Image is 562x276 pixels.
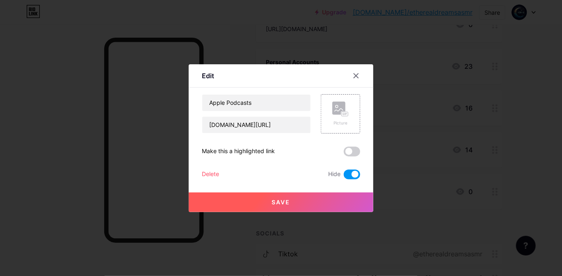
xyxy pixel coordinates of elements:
div: Edit [202,71,214,81]
button: Save [189,192,373,212]
span: Save [272,199,290,206]
div: Delete [202,170,219,179]
input: Title [202,95,311,111]
span: Hide [328,170,340,179]
div: Picture [332,120,349,126]
input: URL [202,117,311,133]
div: Make this a highlighted link [202,147,275,156]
